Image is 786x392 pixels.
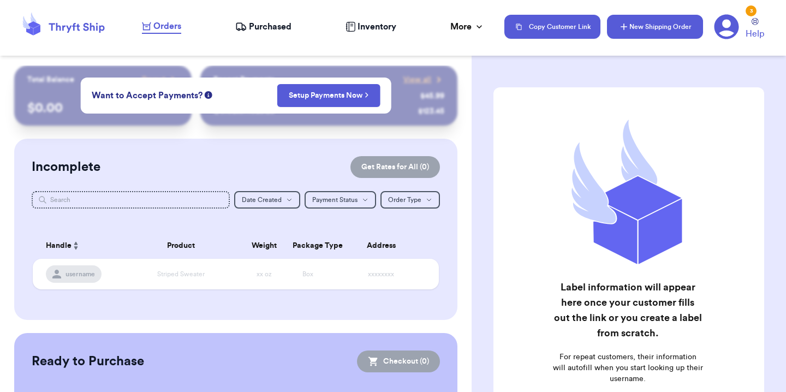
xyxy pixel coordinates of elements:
[746,18,764,40] a: Help
[32,158,100,176] h2: Incomplete
[346,20,396,33] a: Inventory
[213,74,274,85] p: Recent Payments
[552,280,703,341] h2: Label information will appear here once your customer fills out the link or you create a label fr...
[153,20,181,33] span: Orders
[305,191,376,209] button: Payment Status
[403,74,444,85] a: View all
[257,271,272,277] span: xx oz
[350,156,440,178] button: Get Rates for All (0)
[277,84,380,107] button: Setup Payments Now
[714,14,739,39] a: 3
[380,191,440,209] button: Order Type
[388,197,421,203] span: Order Type
[120,233,242,259] th: Product
[235,20,291,33] a: Purchased
[420,91,444,102] div: $ 45.99
[403,74,431,85] span: View all
[746,27,764,40] span: Help
[27,74,74,85] p: Total Balance
[312,197,358,203] span: Payment Status
[234,191,300,209] button: Date Created
[92,89,203,102] span: Want to Accept Payments?
[157,271,205,277] span: Striped Sweater
[330,233,439,259] th: Address
[65,270,95,278] span: username
[32,191,230,209] input: Search
[142,74,165,85] span: Payout
[46,240,72,252] span: Handle
[289,90,369,101] a: Setup Payments Now
[72,239,80,252] button: Sort ascending
[242,197,282,203] span: Date Created
[32,353,144,370] h2: Ready to Purchase
[302,271,313,277] span: Box
[358,20,396,33] span: Inventory
[242,233,286,259] th: Weight
[286,233,330,259] th: Package Type
[418,106,444,117] div: $ 123.45
[368,271,394,277] span: xxxxxxxx
[249,20,291,33] span: Purchased
[746,5,757,16] div: 3
[450,20,485,33] div: More
[27,99,178,117] p: $ 0.00
[357,351,440,372] button: Checkout (0)
[142,74,178,85] a: Payout
[607,15,703,39] button: New Shipping Order
[142,20,181,34] a: Orders
[504,15,600,39] button: Copy Customer Link
[552,352,703,384] p: For repeat customers, their information will autofill when you start looking up their username.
